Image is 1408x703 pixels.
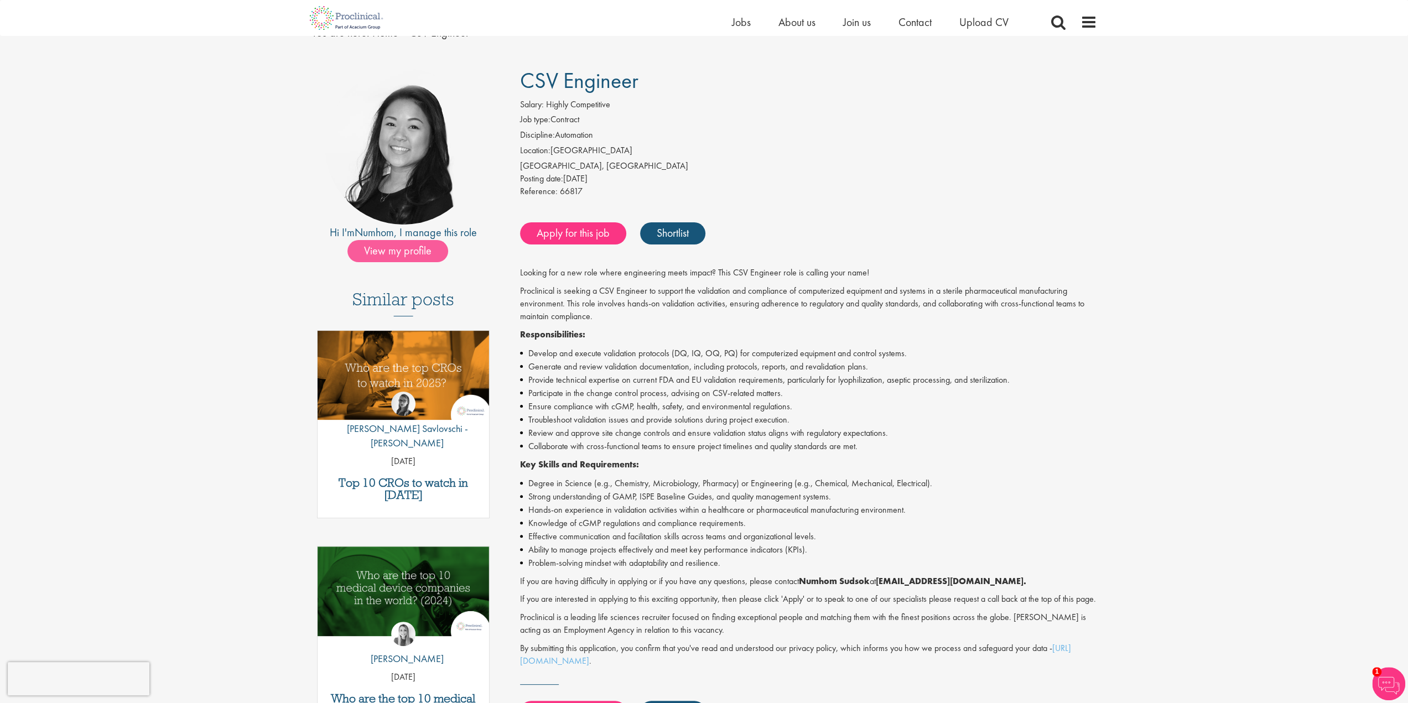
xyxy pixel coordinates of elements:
[355,225,394,239] a: Numhom
[876,575,1026,587] strong: [EMAIL_ADDRESS][DOMAIN_NAME].
[318,392,490,455] a: Theodora Savlovschi - Wicks [PERSON_NAME] Savlovschi - [PERSON_NAME]
[520,222,626,244] a: Apply for this job
[520,530,1097,543] li: Effective communication and facilitation skills across teams and organizational levels.
[520,556,1097,570] li: Problem-solving mindset with adaptability and resilience.
[778,15,815,29] a: About us
[8,662,149,695] iframe: reCAPTCHA
[1372,667,1405,700] img: Chatbot
[520,413,1097,426] li: Troubleshoot validation issues and provide solutions during project execution.
[347,240,448,262] span: View my profile
[546,98,610,110] span: Highly Competitive
[520,347,1097,360] li: Develop and execute validation protocols (DQ, IQ, OQ, PQ) for computerized equipment and control ...
[520,593,1097,606] p: If you are interested in applying to this exciting opportunity, then please click 'Apply' or to s...
[520,490,1097,503] li: Strong understanding of GAMP, ISPE Baseline Guides, and quality management systems.
[520,185,558,198] label: Reference:
[959,15,1009,29] a: Upload CV
[318,671,490,684] p: [DATE]
[520,285,1097,323] p: Proclinical is seeking a CSV Engineer to support the validation and compliance of computerized eq...
[520,440,1097,453] li: Collaborate with cross-functional teams to ensure project timelines and quality standards are met.
[520,503,1097,517] li: Hands-on experience in validation activities within a healthcare or pharmaceutical manufacturing ...
[311,225,496,241] div: Hi I'm , I manage this role
[520,329,585,340] strong: Responsibilities:
[520,98,544,111] label: Salary:
[323,477,484,501] a: Top 10 CROs to watch in [DATE]
[799,575,870,587] strong: Numhom Sudsok
[520,611,1097,637] p: Proclinical is a leading life sciences recruiter focused on finding exceptional people and matchi...
[318,455,490,468] p: [DATE]
[520,113,1097,129] li: Contract
[520,66,638,95] span: CSV Engineer
[1372,667,1381,676] span: 1
[352,290,454,316] h3: Similar posts
[520,129,1097,144] li: Automation
[318,546,490,636] img: Top 10 Medical Device Companies 2024
[520,173,563,184] span: Posting date:
[391,622,415,646] img: Hannah Burke
[520,360,1097,373] li: Generate and review validation documentation, including protocols, reports, and revalidation plans.
[843,15,871,29] a: Join us
[640,222,705,244] a: Shortlist
[347,242,459,257] a: View my profile
[732,15,751,29] a: Jobs
[391,392,415,416] img: Theodora Savlovschi - Wicks
[520,160,1097,173] div: [GEOGRAPHIC_DATA], [GEOGRAPHIC_DATA]
[520,517,1097,530] li: Knowledge of cGMP regulations and compliance requirements.
[520,144,1097,160] li: [GEOGRAPHIC_DATA]
[898,15,932,29] a: Contact
[520,387,1097,400] li: Participate in the change control process, advising on CSV-related matters.
[560,185,583,197] span: 66817
[520,373,1097,387] li: Provide technical expertise on current FDA and EU validation requirements, particularly for lyoph...
[520,642,1071,666] a: [URL][DOMAIN_NAME]
[520,459,639,470] strong: Key Skills and Requirements:
[362,652,444,666] p: [PERSON_NAME]
[325,69,481,225] img: imeage of recruiter Numhom Sudsok
[520,426,1097,440] li: Review and approve site change controls and ensure validation status aligns with regulatory expec...
[520,642,1097,668] p: By submitting this application, you confirm that you've read and understood our privacy policy, w...
[318,546,490,644] a: Link to a post
[520,575,1097,588] p: If you are having difficulty in applying or if you have any questions, please contact at
[520,400,1097,413] li: Ensure compliance with cGMP, health, safety, and environmental regulations.
[520,173,1097,185] div: [DATE]
[520,267,1097,667] div: Job description
[318,331,490,420] img: Top 10 CROs 2025 | Proclinical
[520,477,1097,490] li: Degree in Science (e.g., Chemistry, Microbiology, Pharmacy) or Engineering (e.g., Chemical, Mecha...
[520,267,1097,279] p: Looking for a new role where engineering meets impact? This CSV Engineer role is calling your name!
[520,144,550,157] label: Location:
[520,129,555,142] label: Discipline:
[362,622,444,671] a: Hannah Burke [PERSON_NAME]
[520,113,550,126] label: Job type:
[318,421,490,450] p: [PERSON_NAME] Savlovschi - [PERSON_NAME]
[520,543,1097,556] li: Ability to manage projects effectively and meet key performance indicators (KPIs).
[318,331,490,429] a: Link to a post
